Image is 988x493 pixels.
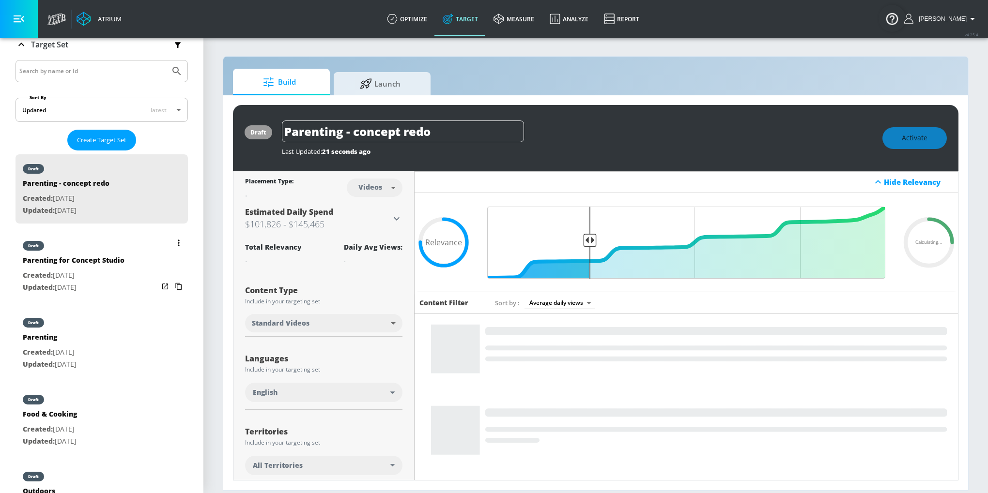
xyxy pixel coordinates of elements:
div: Territories [245,428,402,435]
span: Launch [343,72,417,95]
span: Updated: [23,359,55,369]
button: Open Resource Center [879,5,906,32]
div: Food & Cooking [23,409,77,423]
span: Calculating... [915,240,942,245]
div: Videos [354,183,387,191]
span: Create Target Set [77,134,126,146]
a: Report [596,1,647,36]
span: Sort by [495,299,520,307]
div: Include in your targeting set [245,440,402,446]
span: login as: veronica.hernandez@zefr.com [915,15,967,22]
div: draftParentingCreated:[DATE]Updated:[DATE] [15,308,188,377]
p: [DATE] [23,193,109,205]
h6: Content Filter [419,298,468,307]
h3: $101,826 - $145,465 [245,217,391,231]
div: Placement Type: [245,177,293,187]
div: Parenting for Concept Studio [23,255,124,269]
span: v 4.25.4 [965,32,978,37]
span: Standard Videos [252,318,309,328]
div: draft [250,128,266,136]
p: [DATE] [23,205,109,217]
div: Estimated Daily Spend$101,826 - $145,465 [245,207,402,231]
p: [DATE] [23,282,124,294]
div: draft [28,243,39,248]
div: Hide Relevancy [884,177,953,187]
div: Total Relevancy [245,242,302,252]
p: [DATE] [23,346,77,359]
div: Average daily views [525,296,595,309]
span: Updated: [23,206,55,215]
div: Content Type [245,286,402,294]
div: Last Updated: [282,147,873,156]
div: draft [28,397,39,402]
p: Target Set [31,39,68,50]
div: Include in your targeting set [245,299,402,304]
button: Copy Targeting Set Link [172,280,185,293]
span: Estimated Daily Spend [245,207,333,217]
a: measure [486,1,542,36]
div: Updated [22,106,46,114]
div: Languages [245,355,402,362]
a: optimize [379,1,435,36]
div: draftParenting for Concept StudioCreated:[DATE]Updated:[DATE] [15,231,188,300]
a: Analyze [542,1,596,36]
div: draftParenting - concept redoCreated:[DATE]Updated:[DATE] [15,154,188,224]
span: English [253,388,278,397]
button: Open in new window [158,280,172,293]
button: Create Target Set [67,130,136,150]
span: Created: [23,270,53,280]
span: 21 seconds ago [322,147,370,156]
span: Updated: [23,436,55,446]
div: draftFood & CookingCreated:[DATE]Updated:[DATE] [15,385,188,454]
input: Final Threshold [482,207,890,279]
div: draft [28,474,39,479]
div: draft [28,320,39,325]
div: Target Set [15,29,188,60]
span: Updated: [23,283,55,292]
input: Search by name or Id [19,65,166,77]
span: Relevance [425,239,462,246]
div: Daily Avg Views: [344,242,402,252]
div: Hide Relevancy [415,171,958,193]
span: All Territories [253,461,303,470]
p: [DATE] [23,359,77,371]
div: All Territories [245,456,402,475]
p: [DATE] [23,435,77,448]
div: English [245,383,402,402]
a: Target [435,1,486,36]
p: [DATE] [23,423,77,435]
a: Atrium [77,12,122,26]
span: Build [243,71,316,94]
button: [PERSON_NAME] [904,13,978,25]
label: Sort By [28,94,48,101]
div: Parenting - concept redo [23,179,109,193]
div: Parenting [23,332,77,346]
span: Created: [23,194,53,203]
div: Atrium [94,15,122,23]
p: [DATE] [23,269,124,282]
span: Created: [23,424,53,433]
span: latest [151,106,167,114]
span: Created: [23,347,53,357]
div: draft [28,166,39,171]
div: Include in your targeting set [245,367,402,373]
